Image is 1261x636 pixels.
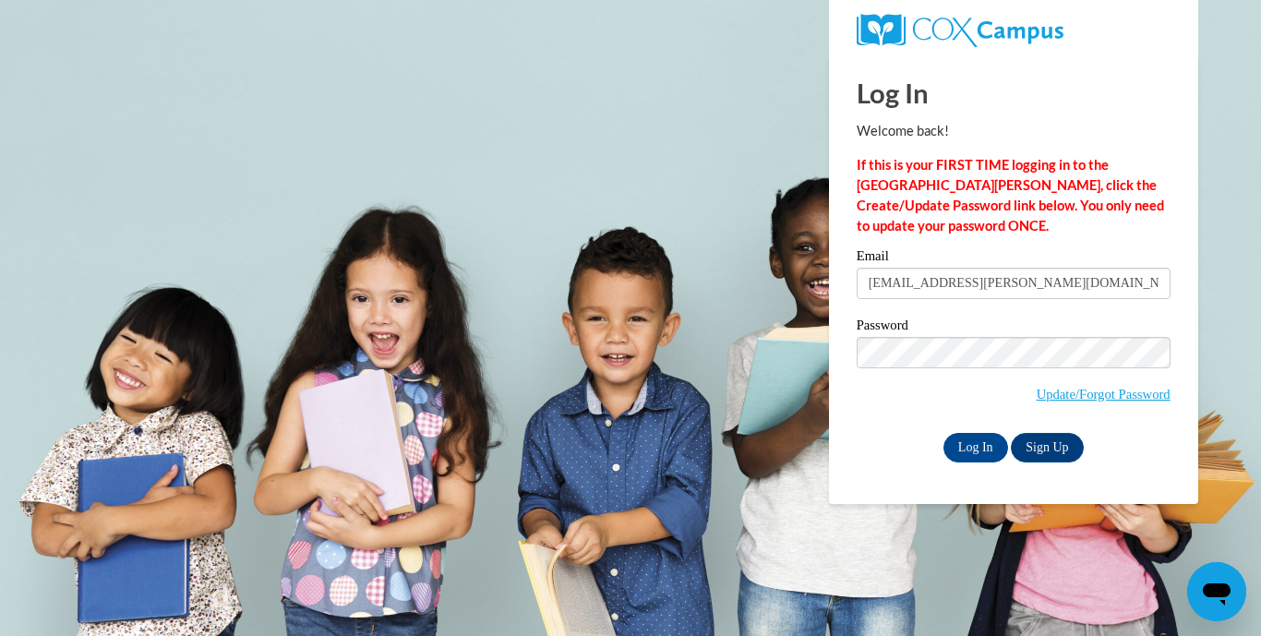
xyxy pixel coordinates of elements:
strong: If this is your FIRST TIME logging in to the [GEOGRAPHIC_DATA][PERSON_NAME], click the Create/Upd... [857,157,1164,234]
img: COX Campus [857,14,1063,47]
a: Update/Forgot Password [1037,387,1171,402]
a: Sign Up [1011,433,1083,462]
label: Email [857,249,1171,268]
iframe: Button to launch messaging window [1187,562,1246,621]
a: COX Campus [857,14,1171,47]
label: Password [857,318,1171,337]
p: Welcome back! [857,121,1171,141]
input: Log In [943,433,1008,462]
h1: Log In [857,74,1171,112]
